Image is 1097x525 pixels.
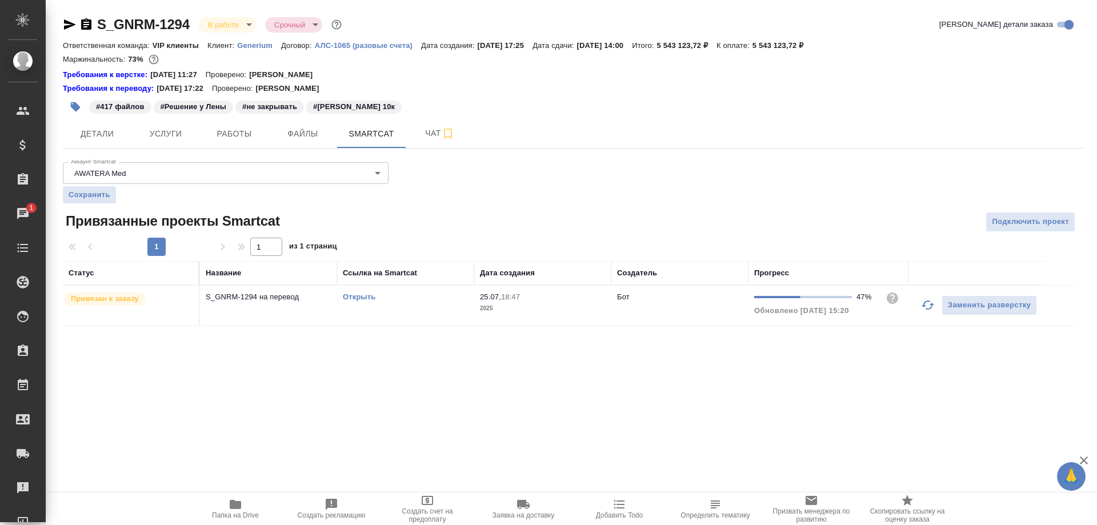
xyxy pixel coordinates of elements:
[343,292,375,301] a: Открыть
[986,212,1075,232] button: Подключить проект
[657,41,716,50] p: 5 543 123,72 ₽
[63,83,157,94] div: Нажми, чтобы открыть папку с инструкцией
[69,267,94,279] div: Статус
[716,41,752,50] p: К оплате:
[206,69,250,81] p: Проверено:
[413,126,467,141] span: Чат
[1057,462,1086,491] button: 🙏
[146,52,161,67] button: 961134.68 RUB; 157149.10 UAH;
[206,291,331,303] p: S_GNRM-1294 на перевод
[480,267,535,279] div: Дата создания
[283,493,379,525] button: Создать рекламацию
[680,511,750,519] span: Определить тематику
[754,267,789,279] div: Прогресс
[63,55,128,63] p: Маржинальность:
[128,55,146,63] p: 73%
[754,306,849,315] span: Обновлено [DATE] 15:20
[242,101,297,113] p: #не закрывать
[88,101,153,111] span: 417 файлов
[343,267,417,279] div: Ссылка на Smartcat
[1062,464,1081,488] span: 🙏
[344,127,399,141] span: Smartcat
[199,17,256,33] div: В работе
[249,69,321,81] p: [PERSON_NAME]
[212,511,259,519] span: Папка на Drive
[63,212,280,230] span: Привязанные проекты Smartcat
[281,41,315,50] p: Договор:
[207,127,262,141] span: Работы
[265,17,322,33] div: В работе
[632,41,656,50] p: Итого:
[187,493,283,525] button: Папка на Drive
[63,162,389,184] div: AWATERA Med
[255,83,327,94] p: [PERSON_NAME]
[205,20,242,30] button: В работе
[859,493,955,525] button: Скопировать ссылку на оценку заказа
[948,299,1031,312] span: Заменить разверстку
[315,41,421,50] p: АЛС-1065 (разовые счета)
[478,41,533,50] p: [DATE] 17:25
[212,83,256,94] p: Проверено:
[289,239,337,256] span: из 1 страниц
[914,291,942,319] button: Обновить прогресс
[617,292,630,301] p: Бот
[571,493,667,525] button: Добавить Todo
[617,267,657,279] div: Создатель
[298,511,366,519] span: Создать рекламацию
[63,41,153,50] p: Ответственная команда:
[70,127,125,141] span: Детали
[161,101,227,113] p: #Решение у Лены
[237,40,281,50] a: Generium
[441,127,455,141] svg: Подписаться
[69,189,110,201] span: Сохранить
[96,101,145,113] p: #417 файлов
[71,293,139,304] p: Привязан к заказу
[856,291,876,303] div: 47%
[386,507,469,523] span: Создать счет на предоплату
[63,83,157,94] a: Требования к переводу:
[63,186,116,203] button: Сохранить
[315,40,421,50] a: АЛС-1065 (разовые счета)
[501,292,520,301] p: 18:47
[237,41,281,50] p: Generium
[596,511,643,519] span: Добавить Todo
[752,41,812,50] p: 5 543 123,72 ₽
[153,41,207,50] p: VIP клиенты
[97,17,190,32] a: S_GNRM-1294
[480,303,606,314] p: 2025
[153,101,235,111] span: Решение у Лены
[150,69,206,81] p: [DATE] 11:27
[63,69,150,81] div: Нажми, чтобы открыть папку с инструкцией
[271,20,309,30] button: Срочный
[421,41,477,50] p: Дата создания:
[379,493,475,525] button: Создать счет на предоплату
[63,94,88,119] button: Добавить тэг
[942,295,1037,315] button: Заменить разверстку
[480,292,501,301] p: 25.07,
[866,507,948,523] span: Скопировать ссылку на оценку заказа
[275,127,330,141] span: Файлы
[992,215,1069,229] span: Подключить проект
[79,18,93,31] button: Скопировать ссылку
[763,493,859,525] button: Призвать менеджера по развитию
[206,267,241,279] div: Название
[329,17,344,32] button: Доп статусы указывают на важность/срочность заказа
[22,202,40,214] span: 1
[939,19,1053,30] span: [PERSON_NAME] детали заказа
[667,493,763,525] button: Определить тематику
[63,69,150,81] a: Требования к верстке:
[63,18,77,31] button: Скопировать ссылку для ЯМессенджера
[157,83,212,94] p: [DATE] 17:22
[577,41,632,50] p: [DATE] 14:00
[493,511,554,519] span: Заявка на доставку
[71,169,130,178] button: AWATERA Med
[475,493,571,525] button: Заявка на доставку
[3,199,43,228] a: 1
[207,41,237,50] p: Клиент:
[138,127,193,141] span: Услуги
[313,101,395,113] p: #[PERSON_NAME] 10к
[533,41,576,50] p: Дата сдачи:
[770,507,852,523] span: Призвать менеджера по развитию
